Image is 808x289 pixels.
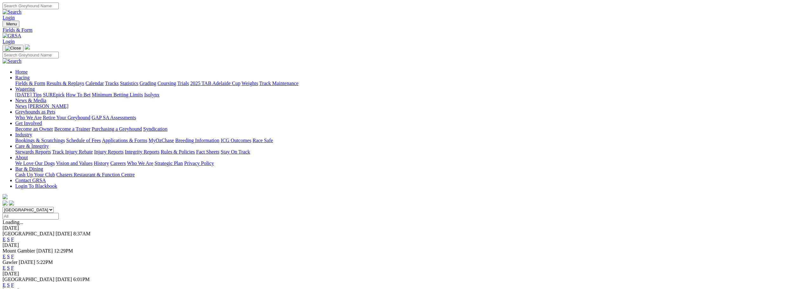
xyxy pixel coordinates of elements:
span: [DATE] [56,231,72,236]
a: Careers [110,161,126,166]
a: Race Safe [252,138,273,143]
input: Search [3,3,59,9]
a: S [7,282,10,288]
span: [DATE] [19,259,35,265]
span: [GEOGRAPHIC_DATA] [3,231,54,236]
a: Grading [140,81,156,86]
a: Login To Blackbook [15,183,57,189]
div: About [15,161,805,166]
a: Racing [15,75,30,80]
a: ICG Outcomes [221,138,251,143]
a: Cash Up Your Club [15,172,55,177]
span: Mount Gambier [3,248,35,253]
div: News & Media [15,103,805,109]
img: logo-grsa-white.png [25,44,30,49]
a: Track Injury Rebate [52,149,93,154]
a: Fields & Form [3,27,805,33]
span: 6:01PM [73,277,90,282]
a: Privacy Policy [184,161,214,166]
a: Who We Are [127,161,153,166]
span: [DATE] [37,248,53,253]
input: Search [3,52,59,58]
img: GRSA [3,33,21,39]
a: Purchasing a Greyhound [92,126,142,132]
a: Strategic Plan [155,161,183,166]
div: Industry [15,138,805,143]
span: 8:37AM [73,231,90,236]
a: Who We Are [15,115,42,120]
img: logo-grsa-white.png [3,194,8,199]
span: Menu [6,22,17,26]
a: News & Media [15,98,46,103]
span: Loading... [3,220,23,225]
a: Care & Integrity [15,143,49,149]
div: [DATE] [3,271,805,277]
a: [PERSON_NAME] [28,103,68,109]
a: Rules & Policies [161,149,195,154]
a: E [3,282,6,288]
a: S [7,237,10,242]
div: Get Involved [15,126,805,132]
span: 12:29PM [54,248,73,253]
a: Integrity Reports [125,149,159,154]
a: Get Involved [15,121,42,126]
a: Breeding Information [175,138,219,143]
button: Toggle navigation [3,21,19,27]
div: Racing [15,81,805,86]
a: About [15,155,28,160]
a: F [11,265,14,271]
input: Select date [3,213,59,220]
a: Fields & Form [15,81,45,86]
a: Stay On Track [221,149,250,154]
a: Injury Reports [94,149,124,154]
a: Coursing [157,81,176,86]
a: Chasers Restaurant & Function Centre [56,172,135,177]
a: Wagering [15,86,35,92]
a: History [94,161,109,166]
a: E [3,254,6,259]
a: Fact Sheets [196,149,219,154]
img: Search [3,58,22,64]
img: Search [3,9,22,15]
a: S [7,254,10,259]
a: Minimum Betting Limits [92,92,143,97]
a: Contact GRSA [15,178,46,183]
a: Bar & Dining [15,166,43,172]
a: Vision and Values [56,161,92,166]
a: Tracks [105,81,119,86]
a: Login [3,15,15,20]
span: [GEOGRAPHIC_DATA] [3,277,54,282]
a: Isolynx [144,92,159,97]
span: Gawler [3,259,17,265]
div: Wagering [15,92,805,98]
a: S [7,265,10,271]
div: Care & Integrity [15,149,805,155]
a: MyOzChase [149,138,174,143]
a: Statistics [120,81,138,86]
div: Bar & Dining [15,172,805,178]
a: [DATE] Tips [15,92,42,97]
a: SUREpick [43,92,64,97]
a: E [3,265,6,271]
a: Schedule of Fees [66,138,101,143]
a: Become an Owner [15,126,53,132]
a: F [11,237,14,242]
a: We Love Our Dogs [15,161,55,166]
a: Stewards Reports [15,149,51,154]
a: News [15,103,27,109]
a: How To Bet [66,92,91,97]
button: Toggle navigation [3,45,23,52]
a: Trials [177,81,189,86]
img: facebook.svg [3,200,8,206]
a: Weights [242,81,258,86]
a: Greyhounds as Pets [15,109,55,115]
img: Close [5,46,21,51]
a: Home [15,69,28,75]
span: 5:22PM [37,259,53,265]
a: Applications & Forms [102,138,147,143]
a: F [11,254,14,259]
a: Industry [15,132,32,137]
span: [DATE] [56,277,72,282]
a: Login [3,39,15,44]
